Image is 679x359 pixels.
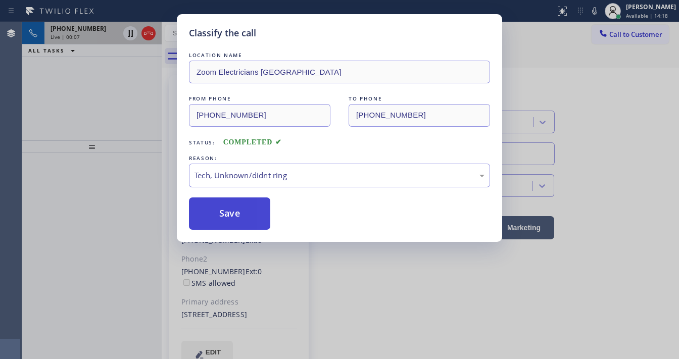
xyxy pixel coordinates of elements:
input: From phone [189,104,330,127]
div: TO PHONE [349,93,490,104]
div: Tech, Unknown/didnt ring [195,170,484,181]
input: To phone [349,104,490,127]
span: COMPLETED [223,138,282,146]
div: LOCATION NAME [189,50,490,61]
div: FROM PHONE [189,93,330,104]
h5: Classify the call [189,26,256,40]
span: Status: [189,139,215,146]
div: REASON: [189,153,490,164]
button: Save [189,197,270,230]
